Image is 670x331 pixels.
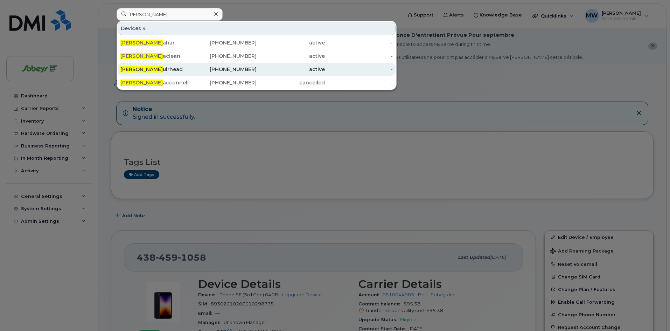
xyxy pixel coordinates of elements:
[120,80,163,86] span: [PERSON_NAME]
[189,66,257,73] div: [PHONE_NUMBER]
[189,79,257,86] div: [PHONE_NUMBER]
[118,50,396,62] a: [PERSON_NAME]aclean[PHONE_NUMBER]active-
[257,66,325,73] div: active
[325,66,393,73] div: -
[120,39,189,46] div: ahar
[120,40,163,46] span: [PERSON_NAME]
[118,22,396,35] div: Devices
[118,36,396,49] a: [PERSON_NAME]ahar[PHONE_NUMBER]active-
[257,79,325,86] div: cancelled
[257,39,325,46] div: active
[120,79,189,86] div: acconnell
[120,53,189,60] div: aclean
[325,39,393,46] div: -
[257,53,325,60] div: active
[189,53,257,60] div: [PHONE_NUMBER]
[120,66,189,73] div: uirhead
[142,25,146,32] span: 4
[325,53,393,60] div: -
[189,39,257,46] div: [PHONE_NUMBER]
[120,53,163,59] span: [PERSON_NAME]
[118,76,396,89] a: [PERSON_NAME]acconnell[PHONE_NUMBER]cancelled-
[120,66,163,73] span: [PERSON_NAME]
[325,79,393,86] div: -
[118,63,396,76] a: [PERSON_NAME]uirhead[PHONE_NUMBER]active-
